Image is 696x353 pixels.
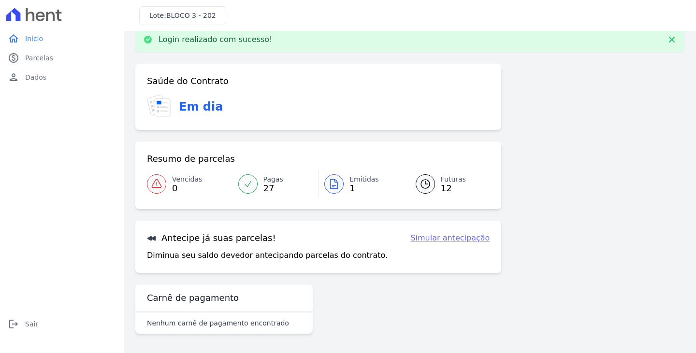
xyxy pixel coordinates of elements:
[441,184,466,192] span: 12
[147,170,232,198] a: Vencidas 0
[147,153,235,165] h3: Resumo de parcelas
[404,170,490,198] a: Futuras 12
[147,318,289,328] p: Nenhum carnê de pagamento encontrado
[410,232,490,244] a: Simular antecipação
[149,11,216,21] h3: Lote:
[4,314,120,334] a: logoutSair
[4,68,120,87] a: personDados
[4,29,120,48] a: homeInício
[172,184,202,192] span: 0
[8,52,19,64] i: paid
[25,319,38,329] span: Sair
[4,48,120,68] a: paidParcelas
[349,174,379,184] span: Emitidas
[147,250,388,261] p: Diminua seu saldo devedor antecipando parcelas do contrato.
[263,174,283,184] span: Pagas
[147,75,229,87] h3: Saúde do Contrato
[147,292,239,304] h3: Carnê de pagamento
[166,12,216,19] span: BLOCO 3 - 202
[179,98,223,115] h3: Em dia
[263,184,283,192] span: 27
[8,318,19,330] i: logout
[25,72,46,82] span: Dados
[8,33,19,44] i: home
[232,170,319,198] a: Pagas 27
[172,174,202,184] span: Vencidas
[349,184,379,192] span: 1
[441,174,466,184] span: Futuras
[25,34,43,43] span: Início
[159,35,273,44] p: Login realizado com sucesso!
[319,170,404,198] a: Emitidas 1
[25,53,53,63] span: Parcelas
[147,232,276,244] h3: Antecipe já suas parcelas!
[8,71,19,83] i: person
